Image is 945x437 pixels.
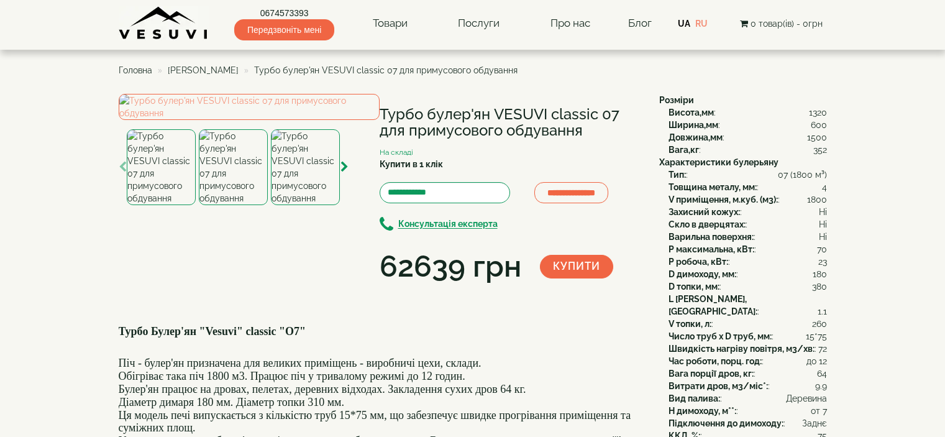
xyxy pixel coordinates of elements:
b: Час роботи, порц. год: [669,356,762,366]
b: Довжина,мм [669,132,723,142]
div: : [669,131,827,144]
b: L [PERSON_NAME], [GEOGRAPHIC_DATA]: [669,294,757,316]
span: 380 [812,280,827,293]
b: Швидкість нагріву повітря, м3/хв: [669,344,815,354]
button: 0 товар(ів) - 0грн [736,17,826,30]
b: Висота,мм [669,108,714,117]
img: Турбо булер'ян VESUVI classic 07 для примусового обдування [271,129,340,205]
font: Обігріває така піч 1800 м3. Працює піч у тривалому режимі до 12 годин. [119,370,465,382]
div: : [669,355,827,367]
div: : [669,392,827,405]
div: : [669,255,827,268]
div: : [669,280,827,293]
span: 07 (1800 м³) [778,168,827,181]
span: 1500 [807,131,827,144]
b: Турбо Булер'ян "Vesuvi" classic "О7" [119,325,306,338]
b: Вага,кг [669,145,699,155]
font: Ця модель печі випускається з кількістю труб 15*75 мм, що забезпечує швидке прогрівання приміщенн... [119,409,631,435]
b: Витрати дров, м3/міс*: [669,381,768,391]
span: 0 товар(ів) - 0грн [751,19,823,29]
b: V топки, л: [669,319,711,329]
div: : [669,405,827,417]
a: RU [695,19,708,29]
div: : [669,119,827,131]
b: Захисний кожух: [669,207,740,217]
b: Характеристики булерьяну [659,157,778,167]
b: Підключення до димоходу: [669,418,783,428]
b: V приміщення, м.куб. (м3): [669,195,778,205]
span: 1320 [809,106,827,119]
font: Діаметр димаря 180 мм. Діаметр топки 310 мм. [119,396,345,408]
div: : [669,243,827,255]
img: Турбо булер'ян VESUVI classic 07 для примусового обдування [199,129,268,205]
span: Турбо булер'ян VESUVI classic 07 для примусового обдування [254,65,518,75]
label: Купити в 1 клік [380,158,443,170]
b: Вага порції дров, кг: [669,369,754,379]
a: Про нас [538,9,603,38]
div: : [669,168,827,181]
span: 260 [812,318,827,330]
div: : [669,144,827,156]
a: Головна [119,65,152,75]
font: Булер'ян працює на дровах, пелетах, деревних відходах. Закладення сухих дров 64 кг. [119,383,526,395]
span: 600 [811,119,827,131]
div: : [669,206,827,218]
div: : [669,218,827,231]
div: 62639 грн [380,246,521,288]
span: 1800 [807,193,827,206]
span: 9.9 [815,380,827,392]
div: : [669,193,827,206]
span: Передзвоніть мені [234,19,334,40]
b: H димоходу, м**: [669,406,736,416]
b: Число труб x D труб, мм: [669,331,772,341]
span: 15*75 [806,330,827,343]
div: : [669,343,827,355]
a: [PERSON_NAME] [168,65,239,75]
span: от 7 [811,405,827,417]
b: D топки, мм: [669,282,719,292]
span: 1.1 [818,305,827,318]
span: Ні [819,218,827,231]
small: На складі [380,148,413,157]
span: Деревина [786,392,827,405]
a: Послуги [445,9,512,38]
b: Скло в дверцятах: [669,219,746,229]
span: 4 [822,181,827,193]
span: до 12 [806,355,827,367]
span: Ні [819,206,827,218]
b: P робоча, кВт: [669,257,728,267]
a: Турбо булер'ян VESUVI classic 07 для примусового обдування [119,94,380,120]
b: Ширина,мм [669,120,718,130]
span: 72 [818,343,827,355]
b: Варильна поверхня: [669,232,754,242]
span: Ні [819,231,827,243]
div: : [669,106,827,119]
span: 23 [818,255,827,268]
b: Товщина металу, мм: [669,182,757,192]
b: Розміри [659,95,694,105]
span: 180 [813,268,827,280]
div: : [669,367,827,380]
img: content [119,6,209,40]
b: P максимальна, кВт: [669,244,754,254]
h1: Турбо булер'ян VESUVI classic 07 для примусового обдування [380,106,641,139]
div: : [669,318,827,330]
div: : [669,181,827,193]
span: 64 [817,367,827,380]
font: Піч - булер'ян призначена для великих приміщень - виробничі цехи, склади. [119,357,482,369]
div: : [669,380,827,392]
div: : [669,417,827,430]
b: Вид палива: [669,393,720,403]
div: : [669,231,827,243]
span: Заднє [802,417,827,430]
div: : [669,293,827,318]
img: Турбо булер'ян VESUVI classic 07 для примусового обдування [127,129,196,205]
div: : [669,330,827,343]
a: 0674573393 [234,7,334,19]
b: D димоходу, мм: [669,269,736,279]
span: 352 [813,144,827,156]
b: Консультація експерта [398,219,498,229]
a: Блог [628,17,652,29]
